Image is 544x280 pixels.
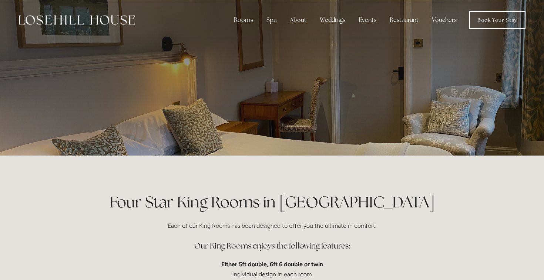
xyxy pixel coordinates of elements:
[469,11,525,29] a: Book Your Stay
[314,13,351,27] div: Weddings
[95,221,449,231] p: Each of our King Rooms has been designed to offer you the ultimate in comfort.
[19,15,135,25] img: Losehill House
[95,239,449,253] h3: Our King Rooms enjoys the following features:
[228,13,259,27] div: Rooms
[426,13,463,27] a: Vouchers
[353,13,382,27] div: Events
[221,261,323,268] strong: Either 5ft double, 6ft 6 double or twin
[284,13,312,27] div: About
[95,191,449,213] h1: Four Star King Rooms in [GEOGRAPHIC_DATA]
[384,13,424,27] div: Restaurant
[261,13,282,27] div: Spa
